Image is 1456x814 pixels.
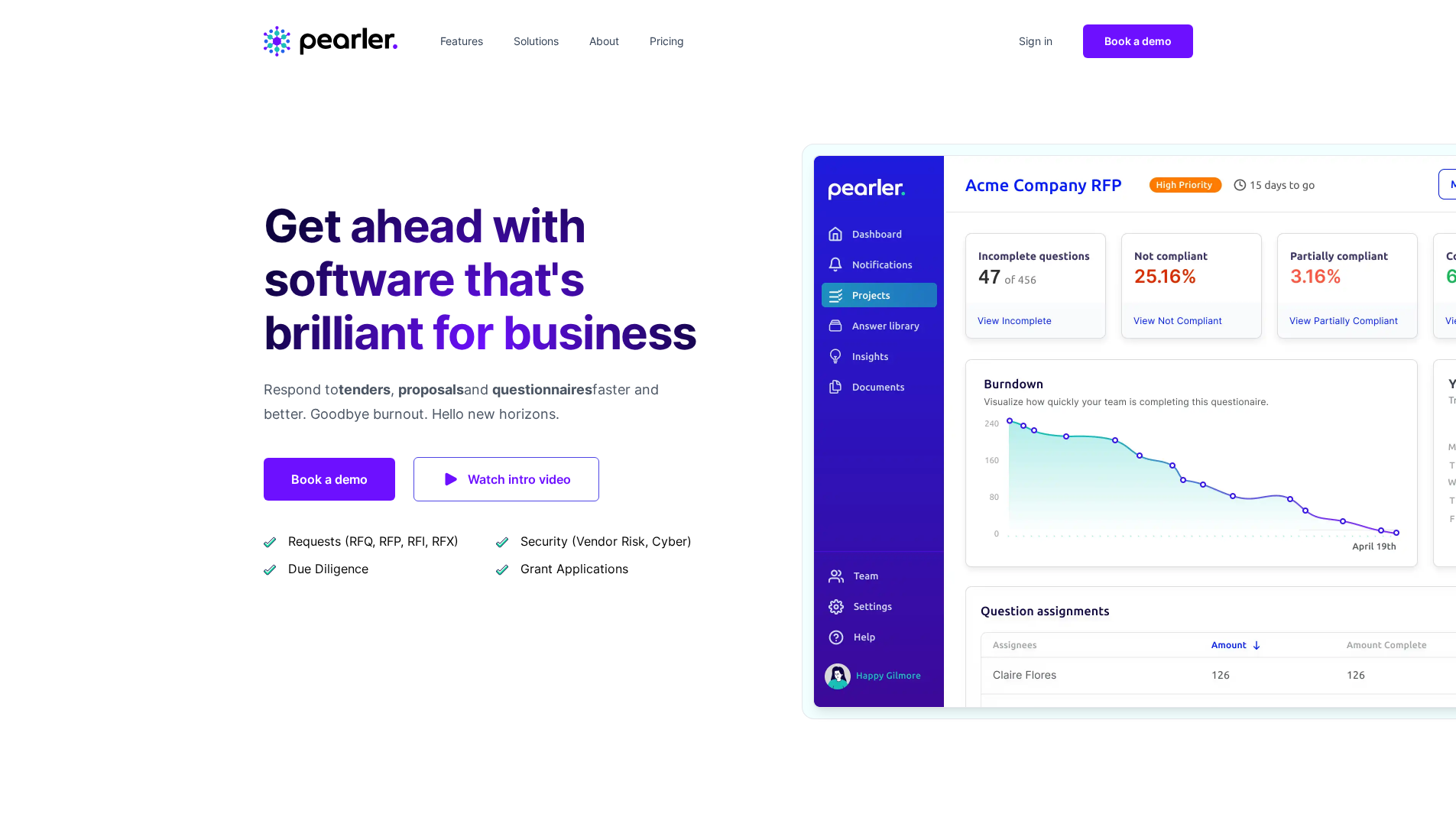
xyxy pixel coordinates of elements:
[496,563,508,576] img: checkmark
[1013,29,1059,54] a: Sign in
[264,26,397,57] a: Home
[644,29,690,54] a: Pricing
[264,199,704,359] h1: Get ahead with software that's brilliant for business
[1104,34,1172,47] span: Book a demo
[520,559,628,578] span: Grant Applications
[288,559,368,578] span: Due Diligence
[288,532,459,550] span: Requests (RFQ, RFP, RFI, RFX)
[413,457,599,501] a: Watch intro video
[468,469,571,490] span: Watch intro video
[496,535,508,548] img: checkmark
[520,532,692,550] span: Security (Vendor Risk, Cyber)
[264,563,276,576] img: checkmark
[264,378,704,426] p: Respond to , and faster and better. Goodbye burnout. Hello new horizons.
[1083,24,1193,58] a: Book a demo
[434,29,489,54] a: Features
[492,381,592,397] span: questionnaires
[398,381,464,397] span: proposals
[339,381,391,397] span: tenders
[264,535,276,548] img: checkmark
[264,458,395,501] a: Book a demo
[583,29,625,54] a: About
[507,29,565,54] a: Solutions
